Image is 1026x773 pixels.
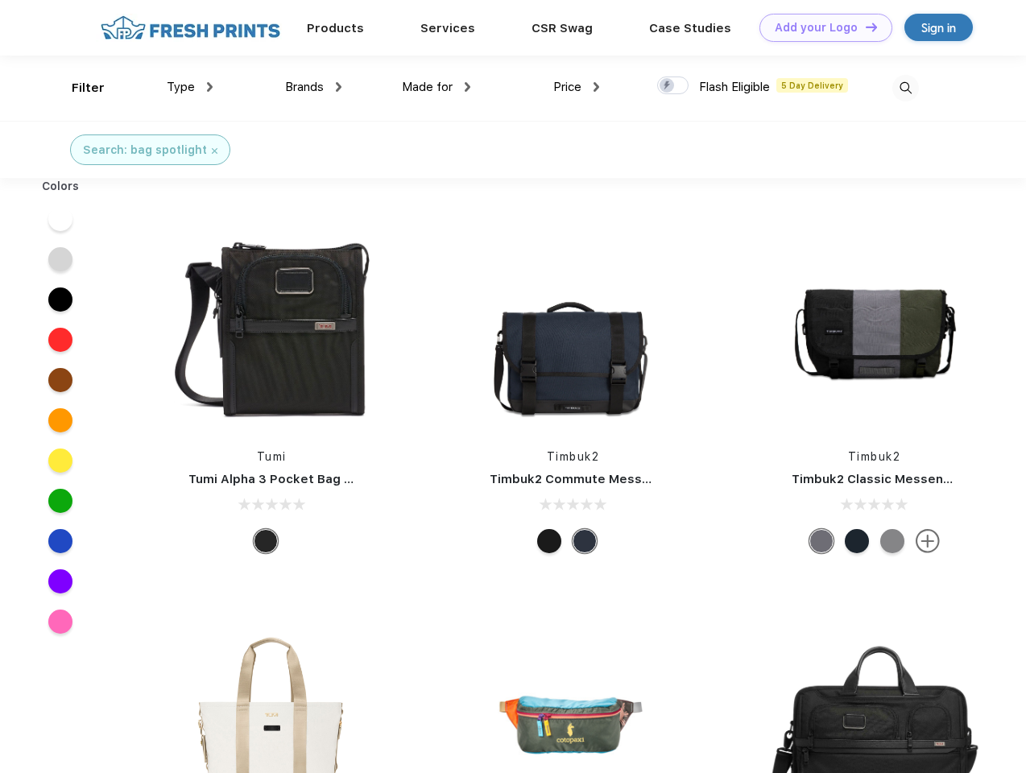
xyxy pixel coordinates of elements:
span: Brands [285,80,324,94]
span: 5 Day Delivery [776,78,848,93]
img: more.svg [916,529,940,553]
a: Products [307,21,364,35]
img: func=resize&h=266 [767,218,982,432]
span: Made for [402,80,453,94]
a: Tumi Alpha 3 Pocket Bag Small [188,472,377,486]
span: Price [553,80,581,94]
div: Eco Army Pop [809,529,834,553]
div: Black [254,529,278,553]
img: fo%20logo%202.webp [96,14,285,42]
div: Search: bag spotlight [83,142,207,159]
img: filter_cancel.svg [212,148,217,154]
div: Eco Monsoon [845,529,869,553]
img: dropdown.png [465,82,470,92]
div: Filter [72,79,105,97]
span: Flash Eligible [699,80,770,94]
a: Tumi [257,450,287,463]
a: Sign in [904,14,973,41]
a: Timbuk2 [848,450,901,463]
div: Eco Black [537,529,561,553]
a: Timbuk2 Classic Messenger Bag [792,472,991,486]
div: Sign in [921,19,956,37]
div: Add your Logo [775,21,858,35]
a: Timbuk2 [547,450,600,463]
div: Eco Nautical [573,529,597,553]
img: dropdown.png [594,82,599,92]
img: func=resize&h=266 [465,218,680,432]
img: func=resize&h=266 [164,218,379,432]
img: dropdown.png [207,82,213,92]
div: Colors [30,178,92,195]
div: Eco Gunmetal [880,529,904,553]
img: desktop_search.svg [892,75,919,101]
span: Type [167,80,195,94]
a: Timbuk2 Commute Messenger Bag [490,472,705,486]
img: dropdown.png [336,82,341,92]
img: DT [866,23,877,31]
